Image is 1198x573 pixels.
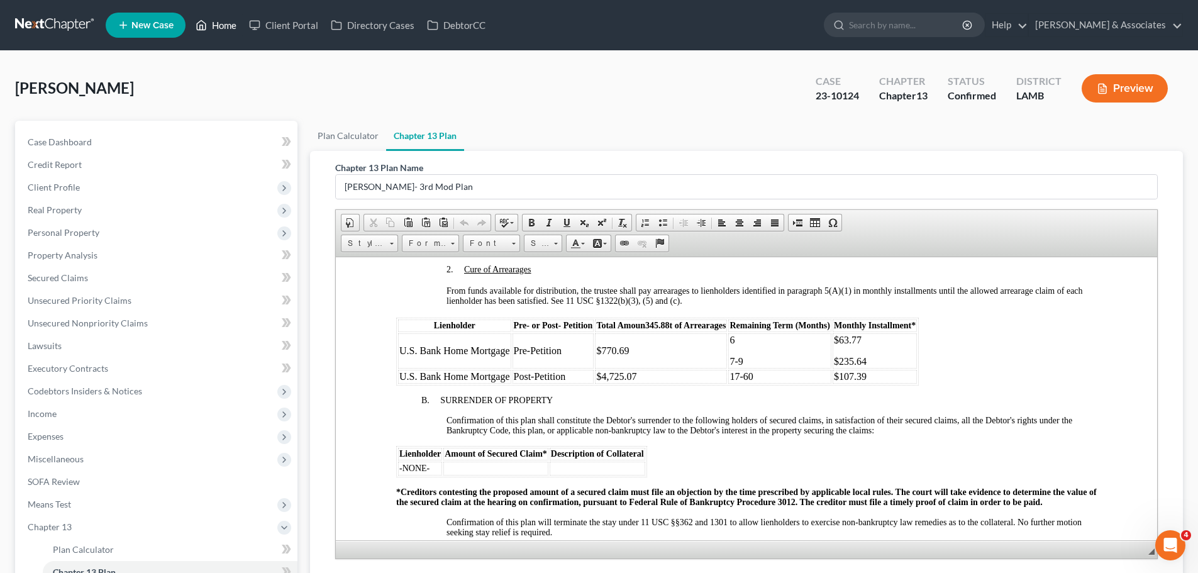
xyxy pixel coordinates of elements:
[654,214,672,231] a: Insert/Remove Bulleted List
[28,182,80,192] span: Client Profile
[28,272,88,283] span: Secured Claims
[633,235,651,252] a: Unlink
[575,214,593,231] a: Subscript
[364,214,382,231] a: Cut
[540,214,558,231] a: Italic
[336,257,1157,540] iframe: Rich Text Editor, document-ckeditor
[18,267,297,289] a: Secured Claims
[18,335,297,357] a: Lawsuits
[558,214,575,231] a: Underline
[341,214,359,231] a: Document Properties
[382,214,399,231] a: Copy
[28,204,82,215] span: Real Property
[948,74,996,89] div: Status
[806,214,824,231] a: Table
[43,538,297,561] a: Plan Calculator
[28,408,57,419] span: Income
[824,214,841,231] a: Insert Special Character
[1016,89,1062,103] div: LAMB
[523,214,540,231] a: Bold
[524,235,550,252] span: Size
[386,121,464,151] a: Chapter 13 Plan
[421,14,492,36] a: DebtorCC
[18,357,297,380] a: Executory Contracts
[131,21,174,30] span: New Case
[341,235,398,252] a: Styles
[28,250,97,260] span: Property Analysis
[18,289,297,312] a: Unsecured Priority Claims
[341,235,385,252] span: Styles
[28,499,71,509] span: Means Test
[28,386,142,396] span: Codebtors Insiders & Notices
[28,453,84,464] span: Miscellaneous
[189,14,243,36] a: Home
[636,214,654,231] a: Insert/Remove Numbered List
[748,214,766,231] a: Align Right
[713,214,731,231] a: Align Left
[916,89,928,101] span: 13
[28,136,92,147] span: Case Dashboard
[463,235,507,252] span: Font
[28,521,72,532] span: Chapter 13
[18,153,297,176] a: Credit Report
[692,214,710,231] a: Increase Indent
[15,79,134,97] span: [PERSON_NAME]
[616,235,633,252] a: Link
[53,544,114,555] span: Plan Calculator
[593,214,611,231] a: Superscript
[335,161,423,174] label: Chapter 13 Plan Name
[496,214,518,231] a: Spell Checker
[417,214,435,231] a: Paste as plain text
[879,89,928,103] div: Chapter
[614,214,631,231] a: Remove Format
[18,312,297,335] a: Unsecured Nonpriority Claims
[28,227,99,238] span: Personal Property
[816,74,859,89] div: Case
[28,476,80,487] span: SOFA Review
[402,235,459,252] a: Format
[1082,74,1168,103] button: Preview
[28,159,82,170] span: Credit Report
[1029,14,1182,36] a: [PERSON_NAME] & Associates
[463,235,520,252] a: Font
[18,470,297,493] a: SOFA Review
[28,318,148,328] span: Unsecured Nonpriority Claims
[1016,74,1062,89] div: District
[731,214,748,231] a: Center
[589,235,611,252] a: Background Color
[948,89,996,103] div: Confirmed
[473,214,491,231] a: Redo
[1155,530,1185,560] iframe: Intercom live chat
[243,14,324,36] a: Client Portal
[789,214,806,231] a: Insert Page Break for Printing
[399,214,417,231] a: Paste
[879,74,928,89] div: Chapter
[18,131,297,153] a: Case Dashboard
[310,121,386,151] a: Plan Calculator
[675,214,692,231] a: Decrease Indent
